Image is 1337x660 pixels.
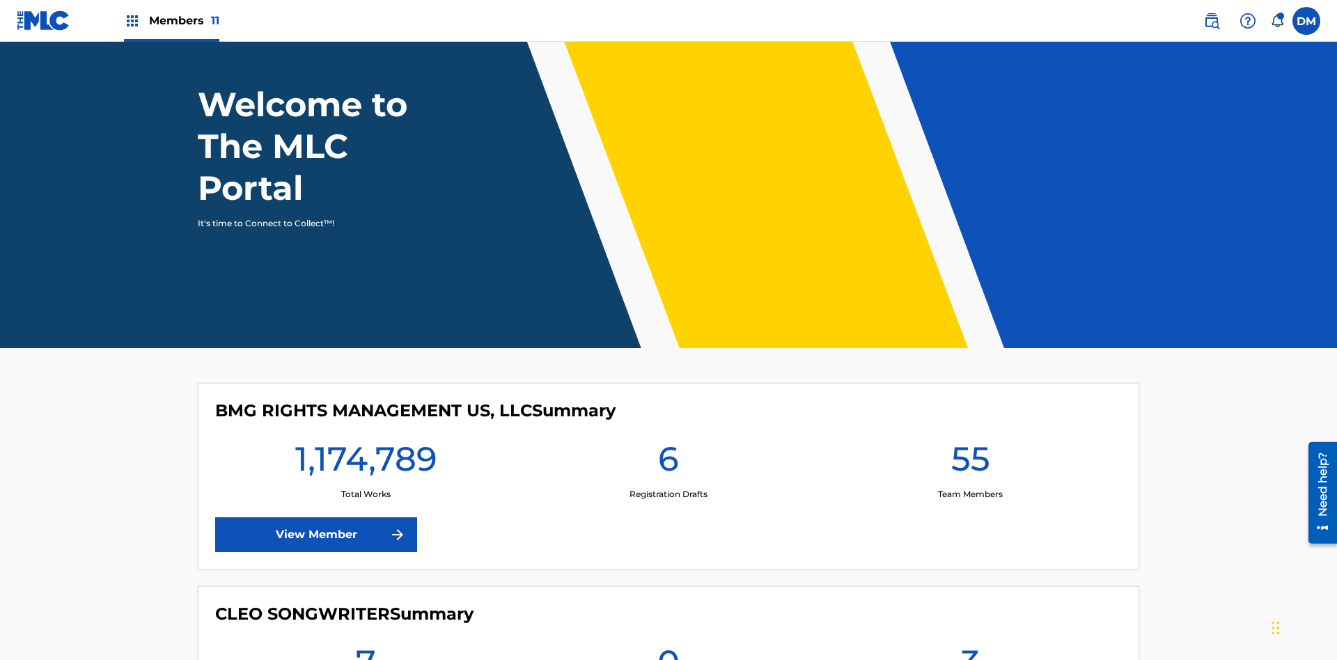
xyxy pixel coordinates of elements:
img: search [1203,13,1220,29]
p: Registration Drafts [630,488,707,501]
a: Public Search [1198,7,1226,35]
div: Drag [1272,607,1280,649]
p: Team Members [938,488,1003,501]
div: Help [1234,7,1262,35]
img: help [1240,13,1256,29]
h1: 1,174,789 [295,438,437,488]
h1: 55 [951,438,990,488]
h4: BMG RIGHTS MANAGEMENT US, LLC [215,400,616,421]
div: Notifications [1270,14,1284,28]
div: User Menu [1292,7,1320,35]
h4: CLEO SONGWRITER [215,604,474,624]
img: MLC Logo [17,10,70,31]
h1: 6 [658,438,679,488]
iframe: Resource Center [1298,437,1337,551]
iframe: Chat Widget [1267,593,1337,660]
span: Members [149,13,219,29]
a: View Member [215,517,417,552]
h1: Welcome to The MLC Portal [198,84,458,209]
img: f7272a7cc735f4ea7f67.svg [389,526,406,543]
img: Top Rightsholders [124,13,141,29]
p: It's time to Connect to Collect™! [198,217,439,230]
span: 11 [211,14,219,27]
p: Total Works [341,488,391,501]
